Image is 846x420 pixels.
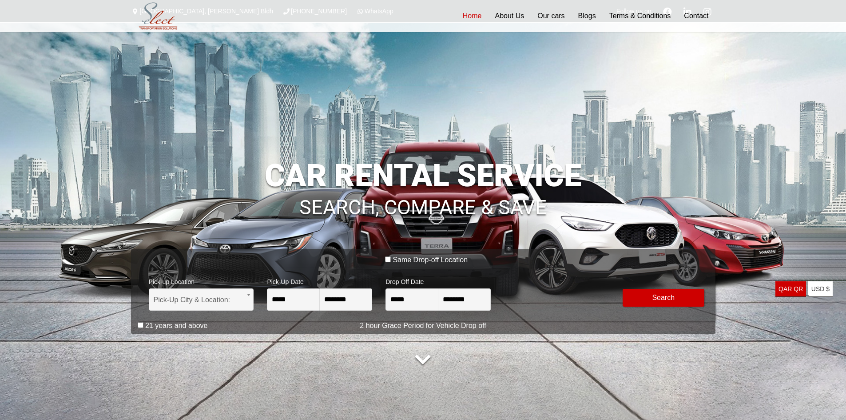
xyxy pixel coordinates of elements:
[385,272,491,288] span: Drop Off Date
[145,321,208,330] label: 21 years and above
[131,320,715,331] p: 2 hour Grace Period for Vehicle Drop off
[131,184,715,218] h1: SEARCH, COMPARE & SAVE
[267,272,372,288] span: Pick-Up Date
[133,1,183,32] img: Select Rent a Car
[623,289,704,307] button: Modify Search
[775,281,806,297] a: QAR QR
[131,160,715,191] h1: CAR RENTAL SERVICE
[808,281,833,297] a: USD $
[149,272,254,288] span: Pick-up Location
[149,288,254,311] span: Pick-Up City & Location:
[393,256,468,264] label: Same Drop-off Location
[154,289,249,311] span: Pick-Up City & Location:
